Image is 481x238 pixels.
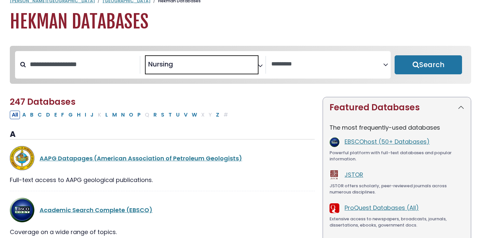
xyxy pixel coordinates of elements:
h3: A [10,130,315,139]
a: AAPG Datapages (American Association of Petroleum Geologists) [40,154,242,162]
div: Coverage on a wide range of topics. [10,228,315,236]
button: Filter Results Z [214,111,221,119]
button: Filter Results N [119,111,127,119]
p: The most frequently-used databases [330,123,464,132]
button: Filter Results M [110,111,119,119]
div: Alpha-list to filter by first letter of database name [10,110,231,119]
button: Filter Results S [159,111,166,119]
div: JSTOR offers scholarly, peer-reviewed journals across numerous disciplines. [330,183,464,195]
a: JSTOR [345,171,363,179]
button: Filter Results O [127,111,135,119]
button: Filter Results G [66,111,75,119]
button: Filter Results F [59,111,66,119]
a: ProQuest Databases (All) [345,204,419,212]
textarea: Search [174,63,179,70]
button: Filter Results P [135,111,143,119]
span: 247 Databases [10,96,76,108]
button: Filter Results C [36,111,44,119]
a: Academic Search Complete (EBSCO) [40,206,152,214]
button: Filter Results T [167,111,174,119]
button: Filter Results E [52,111,59,119]
button: Filter Results R [151,111,159,119]
input: Search database by title or keyword [26,59,140,70]
h1: Hekman Databases [10,11,471,33]
button: Filter Results H [75,111,82,119]
button: Filter Results J [88,111,96,119]
button: Filter Results U [174,111,182,119]
button: Filter Results D [44,111,52,119]
div: Powerful platform with full-text databases and popular information. [330,150,464,162]
button: Filter Results W [190,111,199,119]
div: Extensive access to newspapers, broadcasts, journals, dissertations, ebooks, government docs. [330,216,464,229]
button: Filter Results V [182,111,189,119]
span: Nursing [148,59,173,69]
button: All [10,111,20,119]
button: Submit for Search Results [395,55,462,74]
textarea: Search [271,61,383,68]
nav: Search filters [10,46,471,84]
button: Filter Results B [28,111,35,119]
button: Filter Results I [83,111,88,119]
li: Nursing [146,59,173,69]
button: Filter Results A [20,111,28,119]
a: EBSCOhost (50+ Databases) [345,137,430,146]
button: Featured Databases [323,97,471,118]
div: Full-text access to AAPG geological publications. [10,175,315,184]
button: Filter Results L [103,111,110,119]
